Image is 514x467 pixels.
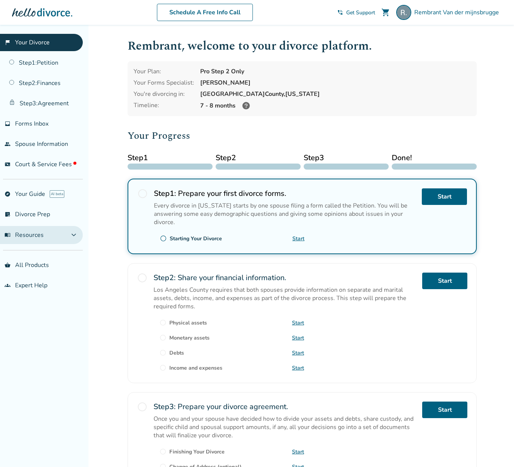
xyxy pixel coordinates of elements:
[200,67,471,76] div: Pro Step 2 Only
[422,188,467,205] a: Start
[292,448,304,455] a: Start
[160,448,166,455] span: radio_button_unchecked
[169,364,222,371] div: Income and expenses
[160,319,166,326] span: radio_button_unchecked
[5,191,11,197] span: explore
[396,5,411,20] img: R. V. d. Mijnsbrugge
[292,349,304,356] a: Start
[137,402,148,412] span: radio_button_unchecked
[422,402,467,418] a: Start
[157,4,253,21] a: Schedule A Free Info Call
[128,152,213,164] span: Step 1
[15,120,49,128] span: Forms Inbox
[15,160,76,168] span: Court & Service Fees
[137,188,148,199] span: radio_button_unchecked
[414,8,502,17] span: Rembrant Van der mijnsbrugge
[128,128,477,143] h2: Your Progress
[154,273,176,283] strong: Step 2 :
[5,39,11,45] span: flag_2
[5,121,11,127] span: inbox
[292,235,304,242] a: Start
[292,364,304,371] a: Start
[200,101,471,110] div: 7 - 8 months
[304,152,389,164] span: Step 3
[137,273,148,283] span: radio_button_unchecked
[5,211,11,217] span: list_alt_check
[154,286,416,311] p: Los Angeles County requires that both spouses provide information on separate and marital assets,...
[200,90,471,98] div: [GEOGRAPHIC_DATA] County, [US_STATE]
[169,448,225,455] div: Finishing Your Divorce
[169,319,207,326] div: Physical assets
[160,235,167,242] span: radio_button_unchecked
[134,90,194,98] div: You're divorcing in:
[154,273,416,283] h2: Share your financial information.
[216,152,301,164] span: Step 2
[346,9,375,16] span: Get Support
[5,232,11,238] span: menu_book
[154,402,176,412] strong: Step 3 :
[154,402,416,412] h2: Prepare your divorce agreement.
[154,188,416,199] h2: Prepare your first divorce forms.
[5,141,11,147] span: people
[160,334,166,341] span: radio_button_unchecked
[128,37,477,55] h1: Rembrant , welcome to your divorce platform.
[69,230,78,240] span: expand_more
[5,231,44,239] span: Resources
[134,101,194,110] div: Timeline:
[134,67,194,76] div: Your Plan:
[154,202,416,226] p: Every divorce in [US_STATE] starts by one spouse filing a form called the Petition. You will be a...
[50,190,64,198] span: AI beta
[169,349,184,356] div: Debts
[5,161,11,167] span: universal_currency_alt
[154,188,176,199] strong: Step 1 :
[392,152,477,164] span: Done!
[422,273,467,289] a: Start
[337,9,375,16] a: phone_in_talkGet Support
[292,334,304,341] a: Start
[160,349,166,356] span: radio_button_unchecked
[169,334,210,341] div: Monetary assets
[5,262,11,268] span: shopping_basket
[160,364,166,371] span: radio_button_unchecked
[200,79,471,87] div: [PERSON_NAME]
[337,9,343,15] span: phone_in_talk
[134,79,194,87] div: Your Forms Specialist:
[476,431,514,467] iframe: Chat Widget
[292,319,304,326] a: Start
[170,235,222,242] div: Starting Your Divorce
[381,8,390,17] span: shopping_cart
[154,415,416,440] p: Once you and your spouse have decided how to divide your assets and debts, share custody, and spe...
[5,282,11,288] span: groups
